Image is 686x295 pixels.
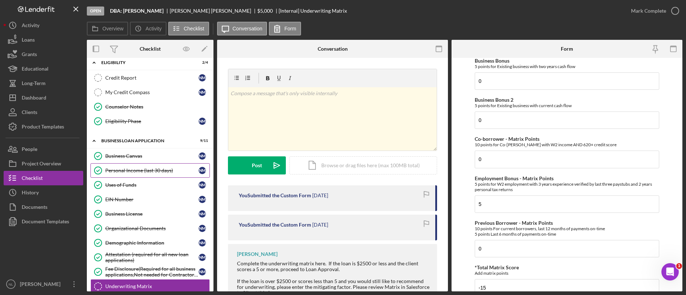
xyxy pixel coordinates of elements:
[105,252,199,263] div: Attestation (required for all new loan applications)
[4,62,83,76] button: Educational
[102,26,123,31] label: Overview
[184,26,204,31] label: Checklist
[4,171,83,185] button: Checklist
[22,33,35,49] div: Loans
[105,89,199,95] div: My Credit Compass
[22,200,47,216] div: Documents
[87,7,104,16] div: Open
[110,8,164,14] b: DBA: [PERSON_NAME]
[90,85,210,100] a: My Credit CompassNM
[199,268,206,275] div: N M
[4,76,83,90] button: Long-Term
[237,261,430,272] div: Complete the underwriting matrix here. If the loan is $2500 or less and the client scores a 5 or ...
[4,119,83,134] a: Product Templates
[475,181,659,192] div: 5 points for W2 employment with 3 years experience verified by last three paystubs and 2 years pe...
[90,221,210,236] a: Organizational DocumentsNM
[4,156,83,171] button: Project Overview
[199,152,206,160] div: N M
[105,153,199,159] div: Business Canvas
[4,185,83,200] button: History
[90,178,210,192] a: Uses of FundsNM
[22,18,39,34] div: Activity
[199,74,206,81] div: N M
[661,263,679,281] iframe: Intercom live chat
[101,60,190,65] div: Eligibility
[475,264,519,270] label: *Total Matrix Score
[22,171,43,187] div: Checklist
[269,22,301,35] button: Form
[101,139,190,143] div: BUSINESS LOAN APPLICATION
[676,263,682,269] span: 1
[475,103,659,108] div: 5 points for Existing business with current cash flow
[4,18,83,33] button: Activity
[4,90,83,105] button: Dashboard
[22,214,69,231] div: Document Templates
[233,26,263,31] label: Conversation
[312,193,328,198] time: 2025-10-08 19:04
[631,4,666,18] div: Mark Complete
[90,163,210,178] a: Personal Income (last 30 days)NM
[90,207,210,221] a: Business LicenseNM
[199,196,206,203] div: N M
[105,118,199,124] div: Eligibility Phase
[90,192,210,207] a: EIN NumberNM
[199,181,206,189] div: N M
[22,119,64,136] div: Product Templates
[18,277,65,293] div: [PERSON_NAME]
[475,270,659,276] div: Add matrix points
[170,8,257,14] div: [PERSON_NAME] [PERSON_NAME]
[105,168,199,173] div: Personal Income (last 30 days)
[239,222,311,228] div: You Submitted the Custom Form
[228,156,286,174] button: Post
[90,100,210,114] a: Counselor Notes
[90,236,210,250] a: Demographic InformationNM
[199,167,206,174] div: N M
[22,76,46,92] div: Long-Term
[22,90,46,107] div: Dashboard
[22,47,37,63] div: Grants
[475,97,513,103] label: Business Bonus 2
[475,175,554,181] label: Employment Bonus - Matrix Points
[199,89,206,96] div: N M
[199,210,206,218] div: N M
[312,222,328,228] time: 2025-10-08 17:03
[105,211,199,217] div: Business License
[199,239,206,246] div: N M
[284,26,296,31] label: Form
[4,33,83,47] button: Loans
[199,118,206,125] div: N M
[252,156,262,174] div: Post
[475,136,539,142] label: Co-borrower - Matrix Points
[105,182,199,188] div: Uses of Funds
[105,226,199,231] div: Organizational Documents
[4,277,83,291] button: NL[PERSON_NAME]
[130,22,166,35] button: Activity
[90,250,210,265] a: Attestation (required for all new loan applications)NM
[279,8,347,14] div: [Internal] Underwriting Matrix
[217,22,267,35] button: Conversation
[475,142,659,147] div: 10 points for Co-[PERSON_NAME] with W2 income AND 620+ credit score
[4,142,83,156] button: People
[475,220,553,226] label: Previous Borrower - Matrix Points
[257,8,273,14] span: $5,000
[475,58,509,64] label: Business Bonus
[90,149,210,163] a: Business CanvasNM
[105,240,199,246] div: Demographic Information
[4,200,83,214] button: Documents
[9,282,13,286] text: NL
[168,22,209,35] button: Checklist
[4,47,83,62] button: Grants
[90,265,210,279] a: Fee Disclosure(Required for all business applications,Not needed for Contractor loans)NM
[4,214,83,229] button: Document Templates
[561,46,573,52] div: Form
[4,105,83,119] a: Clients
